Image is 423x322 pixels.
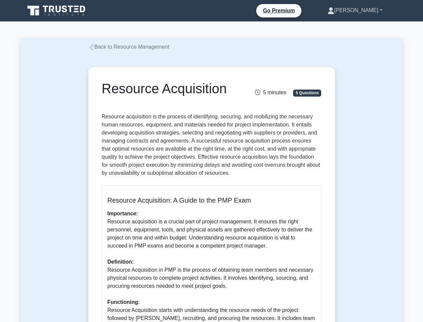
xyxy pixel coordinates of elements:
[108,196,316,204] h5: Resource Acquisition: A Guide to the PMP Exam
[108,211,138,216] b: Importance:
[108,259,134,265] b: Definition:
[293,90,321,96] span: 5 Questions
[102,113,322,180] p: Resource acquisition is the process of identifying, securing, and mobilizing the necessary human ...
[311,4,399,17] a: [PERSON_NAME]
[259,6,299,15] a: Go Premium
[102,80,245,97] h1: Resource Acquisition
[255,90,286,95] span: 5 minutes
[88,44,169,50] a: Back to Resource Management
[108,299,140,305] b: Functioning:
